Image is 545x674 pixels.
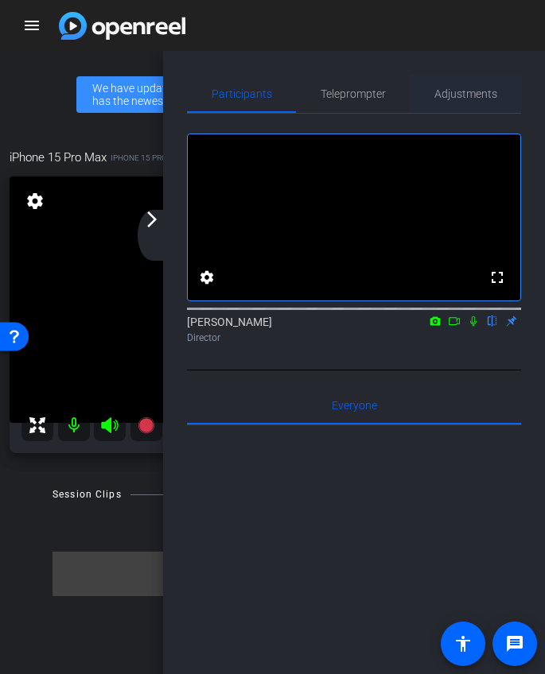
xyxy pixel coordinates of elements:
[24,192,46,211] mat-icon: settings
[505,634,524,653] mat-icon: message
[212,88,272,99] span: Participants
[197,268,216,287] mat-icon: settings
[22,16,41,35] mat-icon: menu
[454,634,473,653] mat-icon: accessibility
[59,12,185,40] img: app logo
[53,486,122,502] div: Session Clips
[76,76,469,113] div: We have updated the app to v2.15.0. Please make sure the mobile user has the newest version.
[488,268,507,287] mat-icon: fullscreen
[187,331,521,345] div: Director
[332,400,377,411] span: Everyone
[321,88,386,99] span: Teleprompter
[142,210,162,229] mat-icon: arrow_forward_ios
[10,149,107,166] span: iPhone 15 Pro Max
[187,314,521,345] div: [PERSON_NAME]
[434,88,497,99] span: Adjustments
[111,152,185,164] span: iPhone 15 Pro Max
[483,313,502,327] mat-icon: flip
